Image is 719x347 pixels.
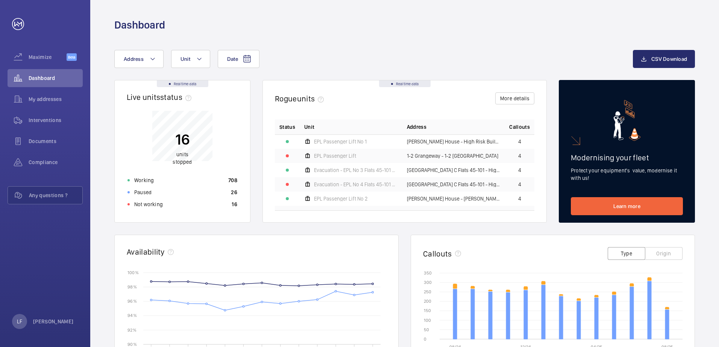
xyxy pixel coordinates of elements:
span: [PERSON_NAME] House - High Risk Building - [PERSON_NAME][GEOGRAPHIC_DATA] [407,139,501,144]
text: 100 [424,318,431,323]
span: 4 [518,139,521,144]
span: 4 [518,182,521,187]
span: 4 [518,153,521,158]
p: Protect your equipment's value, modernise it with us! [571,167,683,182]
span: Callouts [509,123,530,131]
span: 1-2 Grangeway - 1-2 [GEOGRAPHIC_DATA] [407,153,498,158]
text: 0 [424,336,426,342]
span: Address [124,56,144,62]
text: 150 [424,308,431,313]
text: 92 % [127,327,137,332]
text: 200 [424,299,431,304]
button: Address [114,50,164,68]
span: Dashboard [29,74,83,82]
span: Evacuation - EPL No 4 Flats 45-101 R/h [314,182,398,187]
p: Status [279,123,295,131]
span: [PERSON_NAME] House - [PERSON_NAME][GEOGRAPHIC_DATA] [407,196,501,201]
span: Compliance [29,158,83,166]
span: Evacuation - EPL No 3 Flats 45-101 L/h [314,167,398,173]
text: 94 % [127,313,137,318]
text: 350 [424,270,432,276]
span: My addresses [29,95,83,103]
text: 100 % [127,270,139,275]
h2: Live units [127,92,194,102]
text: 98 % [127,284,137,290]
span: 4 [518,196,521,201]
p: LF [17,318,22,325]
h2: Modernising your fleet [571,153,683,162]
span: EPL Passenger Lift [314,153,356,158]
button: CSV Download [633,50,695,68]
span: Unit [304,123,314,131]
span: status [160,92,194,102]
p: 16 [173,130,192,149]
p: 708 [228,177,237,184]
text: 90 % [127,341,137,347]
text: 96 % [127,299,137,304]
span: [GEOGRAPHIC_DATA] C Flats 45-101 - High Risk Building - [GEOGRAPHIC_DATA] 45-101 [407,167,501,173]
span: CSV Download [651,56,687,62]
text: 250 [424,289,431,294]
p: 16 [232,201,237,208]
a: Learn more [571,197,683,215]
h1: Dashboard [114,18,165,32]
p: 26 [231,189,237,196]
p: [PERSON_NAME] [33,318,74,325]
p: Paused [134,189,152,196]
span: Documents [29,137,83,145]
h2: Availability [127,247,165,256]
span: Date [227,56,238,62]
div: Real time data [157,80,208,87]
button: More details [495,92,534,104]
span: units [297,94,327,103]
p: Not working [134,201,163,208]
p: Working [134,177,154,184]
text: 50 [424,327,429,332]
span: Unit [181,56,190,62]
button: Type [608,247,645,260]
span: stopped [173,159,192,165]
span: Interventions [29,116,83,124]
span: EPL Passenger Lift No 2 [314,196,368,201]
span: Maximize [29,53,67,61]
span: 4 [518,167,521,173]
h2: Callouts [423,249,452,258]
img: marketing-card.svg [613,100,641,141]
button: Origin [645,247,683,260]
h2: Rogue [275,94,327,103]
div: Real time data [379,80,431,87]
span: Beta [67,53,77,61]
span: Address [407,123,426,131]
span: EPL Passenger Lift No 1 [314,139,367,144]
span: Any questions ? [29,192,82,199]
button: Date [218,50,259,68]
button: Unit [171,50,210,68]
p: units [173,151,192,166]
span: [GEOGRAPHIC_DATA] C Flats 45-101 - High Risk Building - [GEOGRAPHIC_DATA] 45-101 [407,182,501,187]
text: 300 [424,280,432,285]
